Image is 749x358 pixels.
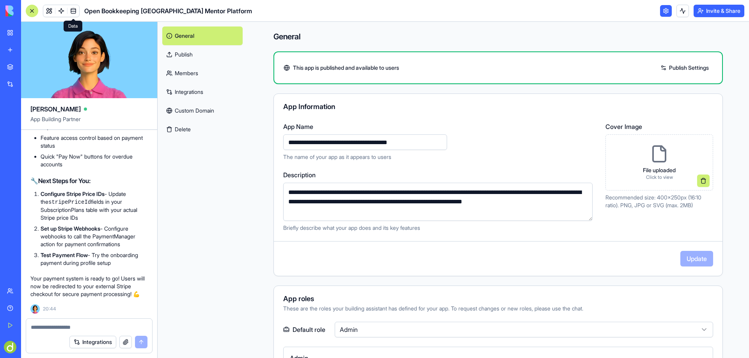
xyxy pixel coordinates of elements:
div: App roles [283,295,713,302]
strong: Test Payment Flow [41,252,88,258]
a: General [162,26,243,45]
span: Open Bookkeeping [GEOGRAPHIC_DATA] Mentor Platform [84,6,252,16]
label: App Name [283,122,596,131]
p: The name of your app as it appears to users [283,153,596,161]
span: [PERSON_NAME] [30,104,81,114]
a: Publish [162,45,243,64]
p: Your payment system is ready to go! Users will now be redirected to your external Stripe checkout... [30,275,148,298]
div: App Information [283,103,713,110]
li: - Configure webhooks to call the PaymentManager action for payment confirmations [41,225,148,248]
strong: Set up Stripe Webhooks [41,225,100,232]
label: Cover Image [605,122,713,131]
li: Quick "Pay Now" buttons for overdue accounts [41,153,148,168]
li: - Update the fields in your SubscriptionPlans table with your actual Stripe price IDs [41,190,148,222]
p: Briefly describe what your app does and its key features [283,224,596,232]
p: File uploaded [643,166,676,174]
label: Description [283,170,596,180]
button: Delete [162,120,243,139]
div: These are the roles your building assistant has defined for your app. To request changes or new r... [283,305,713,312]
a: Members [162,64,243,83]
p: Recommended size: 400x250px (16:10 ratio). PNG, JPG or SVG (max. 2MB) [605,194,713,209]
h2: 🔧 [30,176,148,185]
img: ACg8ocKLiuxVlZxYqIFm0sXpc2U2V2xjLcGUMZAI5jTIVym1qABw4lvf=s96-c [4,341,16,353]
img: Ella_00000_wcx2te.png [30,304,40,314]
button: Integrations [69,336,116,348]
li: Feature access control based on payment status [41,134,148,150]
h4: General [273,31,723,42]
strong: Next Steps for You: [38,177,91,185]
strong: Configure Stripe Price IDs [41,190,105,197]
span: This app is published and available to users [293,64,399,72]
span: App Building Partner [30,115,148,129]
div: Data [64,21,82,32]
a: Custom Domain [162,101,243,120]
a: Integrations [162,83,243,101]
p: Click to view [643,174,676,180]
a: Publish Settings [657,62,713,74]
img: logo [5,5,54,16]
li: - Try the onboarding payment during profile setup [41,251,148,267]
div: File uploadedClick to view [605,134,713,190]
button: Invite & Share [694,5,744,17]
code: stripePriceId [48,199,91,205]
span: 20:44 [43,306,56,312]
label: Default role [283,322,325,337]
